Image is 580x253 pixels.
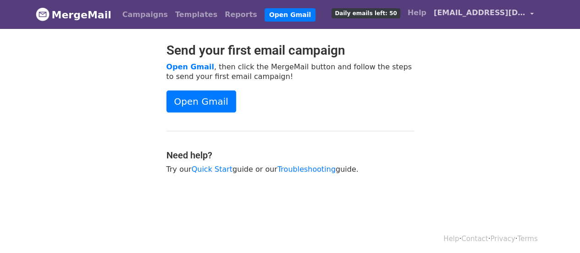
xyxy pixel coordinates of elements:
span: Daily emails left: 50 [331,8,400,18]
iframe: Chat Widget [534,209,580,253]
span: [EMAIL_ADDRESS][DOMAIN_NAME] [434,7,525,18]
a: Open Gmail [166,62,214,71]
h2: Send your first email campaign [166,43,414,58]
div: 聊天小工具 [534,209,580,253]
a: [EMAIL_ADDRESS][DOMAIN_NAME] [430,4,537,25]
img: MergeMail logo [36,7,50,21]
a: Help [404,4,430,22]
a: Contact [461,235,488,243]
a: Open Gmail [166,90,236,112]
a: Open Gmail [265,8,315,22]
a: Privacy [490,235,515,243]
a: Reports [221,6,261,24]
a: MergeMail [36,5,111,24]
a: Troubleshooting [277,165,336,174]
a: Terms [517,235,537,243]
p: Try our guide or our guide. [166,164,414,174]
a: Daily emails left: 50 [328,4,403,22]
a: Help [443,235,459,243]
h4: Need help? [166,150,414,161]
a: Quick Start [192,165,232,174]
a: Templates [171,6,221,24]
p: , then click the MergeMail button and follow the steps to send your first email campaign! [166,62,414,81]
a: Campaigns [119,6,171,24]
